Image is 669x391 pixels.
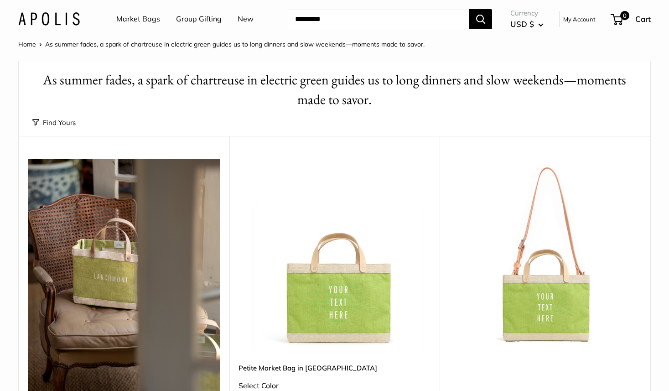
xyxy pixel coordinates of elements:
span: Currency [510,7,544,20]
img: Petite Market Bag in Chartreuse with Strap [449,159,641,351]
img: Apolis [18,12,80,26]
button: Find Yours [32,116,76,129]
span: As summer fades, a spark of chartreuse in electric green guides us to long dinners and slow weeke... [45,40,425,48]
a: 0 Cart [612,12,651,26]
a: Home [18,40,36,48]
span: USD $ [510,19,534,29]
a: Market Bags [116,12,160,26]
a: Petite Market Bag in Chartreuse with StrapPetite Market Bag in Chartreuse with Strap [449,159,641,351]
h1: As summer fades, a spark of chartreuse in electric green guides us to long dinners and slow weeke... [32,70,637,109]
button: Search [469,9,492,29]
nav: Breadcrumb [18,38,425,50]
button: USD $ [510,17,544,31]
a: New [238,12,254,26]
span: 0 [620,11,629,20]
a: Group Gifting [176,12,222,26]
span: Cart [635,14,651,24]
a: Petite Market Bag in ChartreusePetite Market Bag in Chartreuse [239,159,431,351]
a: My Account [563,14,596,25]
img: Petite Market Bag in Chartreuse [239,159,431,351]
a: Petite Market Bag in [GEOGRAPHIC_DATA] [239,363,431,373]
input: Search... [288,9,469,29]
